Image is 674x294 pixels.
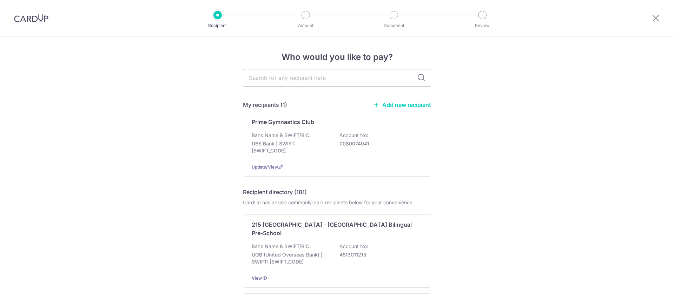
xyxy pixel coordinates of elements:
h4: Who would you like to pay? [243,51,431,63]
a: Add new recipient [373,101,431,108]
p: Account No: [339,243,368,250]
p: Review [456,22,508,29]
p: Amount [280,22,332,29]
h5: Recipient directory (181) [243,188,307,196]
h5: My recipients (1) [243,101,287,109]
p: DBS Bank | SWIFT: [SWIFT_CODE] [252,140,330,154]
p: 215 [GEOGRAPHIC_DATA] - [GEOGRAPHIC_DATA] Bilingual Pre-School [252,220,414,237]
input: Search for any recipient here [243,69,431,87]
p: Document [368,22,420,29]
p: Recipient [192,22,244,29]
p: Prime Gymnastics Club [252,118,314,126]
img: CardUp [14,14,48,22]
p: 0080074941 [339,140,418,147]
p: Bank Name & SWIFT/BIC: [252,243,311,250]
div: CardUp has added commonly-paid recipients below for your convenience. [243,199,431,206]
p: 4513011215 [339,251,418,258]
a: View [252,275,262,281]
p: Bank Name & SWIFT/BIC: [252,132,311,139]
p: UOB (United Overseas Bank) | SWIFT: [SWIFT_CODE] [252,251,330,265]
a: Update/View [252,164,278,170]
p: Account No: [339,132,368,139]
